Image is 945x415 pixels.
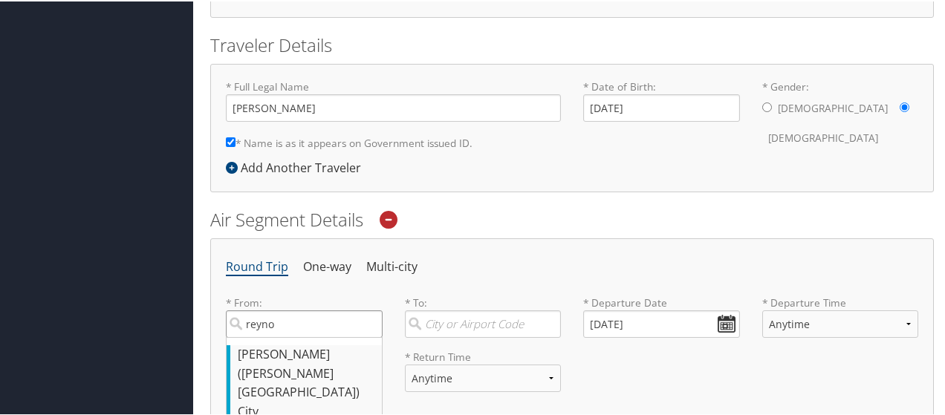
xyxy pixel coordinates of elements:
label: * Departure Time [762,294,919,348]
input: [PERSON_NAME] ([PERSON_NAME] [GEOGRAPHIC_DATA])City [226,309,383,336]
label: * Return Time [405,348,562,363]
h2: Traveler Details [210,31,934,56]
label: * Gender: [762,78,919,151]
label: * Departure Date [583,294,740,309]
li: Multi-city [366,252,418,279]
div: Add Another Traveler [226,157,368,175]
h2: Air Segment Details [210,206,934,231]
label: * Name is as it appears on Government issued ID. [226,128,472,155]
select: * Departure Time [762,309,919,336]
input: * Name is as it appears on Government issued ID. [226,136,236,146]
input: MM/DD/YYYY [583,309,740,336]
input: City or Airport Code [405,309,562,336]
label: [DEMOGRAPHIC_DATA] [768,122,878,151]
input: * Gender:[DEMOGRAPHIC_DATA][DEMOGRAPHIC_DATA] [762,101,772,111]
li: Round Trip [226,252,288,279]
div: [PERSON_NAME] ([PERSON_NAME] [GEOGRAPHIC_DATA]) [238,344,374,401]
label: * Full Legal Name [226,78,561,120]
label: * From: [226,294,383,336]
label: [DEMOGRAPHIC_DATA] [778,93,888,121]
input: * Full Legal Name [226,93,561,120]
input: * Date of Birth: [583,93,740,120]
input: * Gender:[DEMOGRAPHIC_DATA][DEMOGRAPHIC_DATA] [900,101,909,111]
li: One-way [303,252,351,279]
label: * Date of Birth: [583,78,740,120]
label: * To: [405,294,562,336]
